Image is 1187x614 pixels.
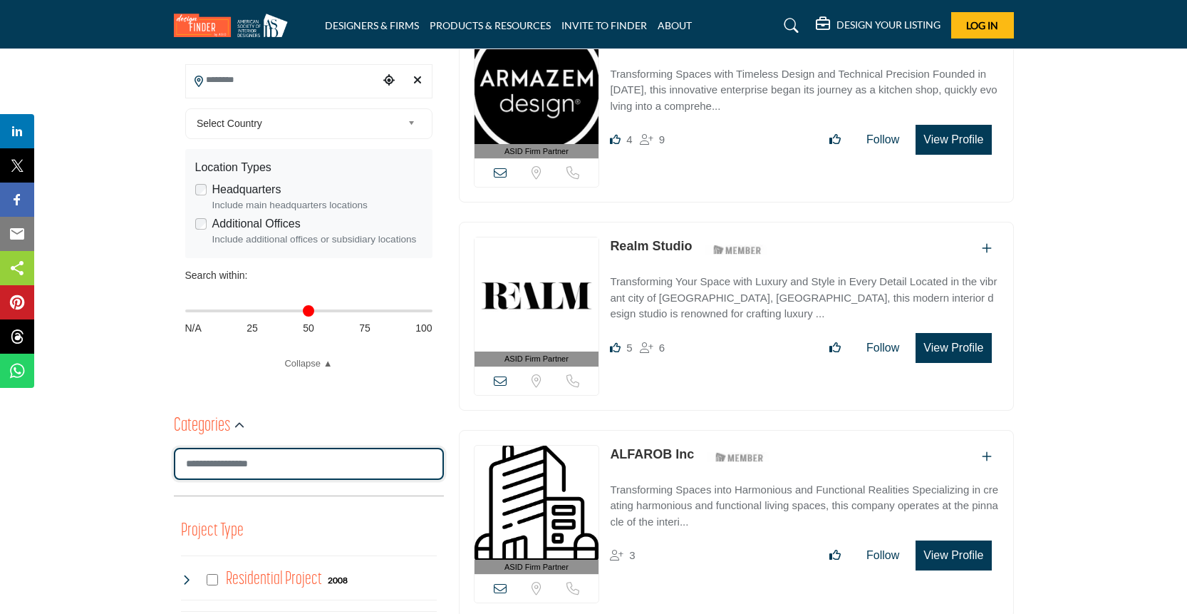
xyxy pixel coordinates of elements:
[610,445,694,464] p: ALFAROB Inc
[303,321,314,336] span: 50
[640,131,665,148] div: Followers
[475,30,599,144] img: Studio Ad
[640,339,665,357] div: Followers
[857,126,908,154] button: Follow
[212,198,423,213] div: Include main headquarters locations
[174,448,444,480] input: Search Category
[328,575,348,585] b: 2008
[195,159,423,176] div: Location Types
[226,567,322,592] h4: Residential Project: Types of projects range from simple residential renovations to highly comple...
[407,66,428,96] div: Clear search location
[916,125,991,155] button: View Profile
[626,342,632,354] span: 5
[475,446,599,560] img: ALFAROB Inc
[610,58,998,115] a: Transforming Spaces with Timeless Design and Technical Precision Founded in [DATE], this innovati...
[982,451,992,463] a: Add To List
[610,66,998,115] p: Transforming Spaces with Timeless Design and Technical Precision Founded in [DATE], this innovati...
[415,321,432,336] span: 100
[951,12,1014,39] button: Log In
[820,334,850,362] button: Like listing
[659,133,665,145] span: 9
[430,19,551,31] a: PRODUCTS & RESOURCES
[504,353,569,365] span: ASID Firm Partner
[561,19,647,31] a: INVITE TO FINDER
[610,265,998,322] a: Transforming Your Space with Luxury and Style in Every Detail Located in the vibrant city of [GEO...
[212,181,281,198] label: Headquarters
[325,19,419,31] a: DESIGNERS & FIRMS
[504,561,569,573] span: ASID Firm Partner
[916,333,991,363] button: View Profile
[816,17,940,34] div: DESIGN YOUR LISTING
[836,19,940,31] h5: DESIGN YOUR LISTING
[475,237,599,367] a: ASID Firm Partner
[475,446,599,575] a: ASID Firm Partner
[707,449,772,466] img: ASID Members Badge Icon
[610,342,621,353] i: Likes
[966,19,998,31] span: Log In
[174,14,295,37] img: Site Logo
[504,145,569,158] span: ASID Firm Partner
[820,126,850,154] button: Like listing
[610,274,998,322] p: Transforming Your Space with Luxury and Style in Every Detail Located in the vibrant city of [GEO...
[857,541,908,570] button: Follow
[185,268,432,283] div: Search within:
[629,549,635,561] span: 3
[185,321,202,336] span: N/A
[658,19,692,31] a: ABOUT
[475,237,599,352] img: Realm Studio
[378,66,400,96] div: Choose your current location
[857,334,908,362] button: Follow
[982,242,992,255] a: Add To List
[610,447,694,461] a: ALFAROB Inc
[659,342,665,354] span: 6
[916,541,991,570] button: View Profile
[212,215,301,232] label: Additional Offices
[610,239,692,253] a: Realm Studio
[207,574,218,585] input: Select Residential Project checkbox
[610,547,635,564] div: Followers
[247,321,258,336] span: 25
[186,66,378,94] input: Search Location
[181,518,244,545] button: Project Type
[770,14,808,37] a: Search
[197,115,402,132] span: Select Country
[475,30,599,159] a: ASID Firm Partner
[610,134,621,145] i: Likes
[610,474,998,531] a: Transforming Spaces into Harmonious and Functional Realities Specializing in creating harmonious ...
[820,541,850,570] button: Like listing
[626,133,632,145] span: 4
[610,237,692,256] p: Realm Studio
[185,357,432,371] a: Collapse ▲
[212,232,423,247] div: Include additional offices or subsidiary locations
[174,414,230,439] h2: Categories
[705,240,769,258] img: ASID Members Badge Icon
[610,482,998,531] p: Transforming Spaces into Harmonious and Functional Realities Specializing in creating harmonious ...
[328,573,348,586] div: 2008 Results For Residential Project
[359,321,370,336] span: 75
